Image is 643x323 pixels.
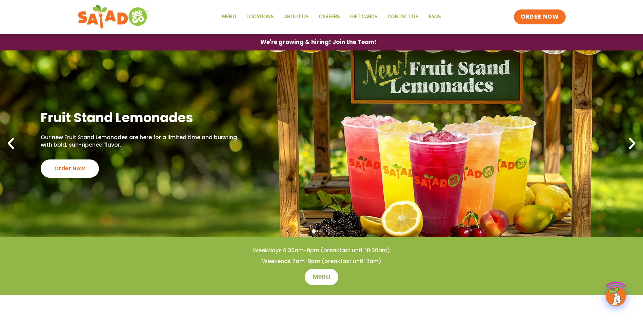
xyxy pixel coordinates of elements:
[217,9,446,25] nav: Menu
[250,34,387,50] a: We're growing & hiring! Join the Team!
[279,9,314,25] a: About Us
[305,269,338,285] a: Menu
[312,229,316,233] span: Go to slide 1
[313,273,330,281] span: Menu
[345,9,383,25] a: GIFT CARDS
[514,9,565,24] a: ORDER NOW
[241,9,279,25] a: Locations
[327,229,331,233] span: Go to slide 3
[424,9,446,25] a: FAQs
[625,136,640,151] div: Next slide
[521,13,559,21] span: ORDER NOW
[217,9,241,25] a: Menu
[320,229,323,233] span: Go to slide 2
[3,136,18,151] div: Previous slide
[41,134,239,149] p: Our new Fruit Stand Lemonades are here for a limited time and bursting with bold, sun-ripened fla...
[78,3,149,30] img: new-SAG-logo-768×292
[260,39,377,45] span: We're growing & hiring! Join the Team!
[14,247,629,254] h4: Weekdays 6:30am-9pm (breakfast until 10:30am)
[314,9,345,25] a: Careers
[383,9,424,25] a: Contact Us
[41,159,99,178] div: Order Now
[14,258,629,265] h4: Weekends 7am-9pm (breakfast until 11am)
[41,109,239,126] h2: Fruit Stand Lemonades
